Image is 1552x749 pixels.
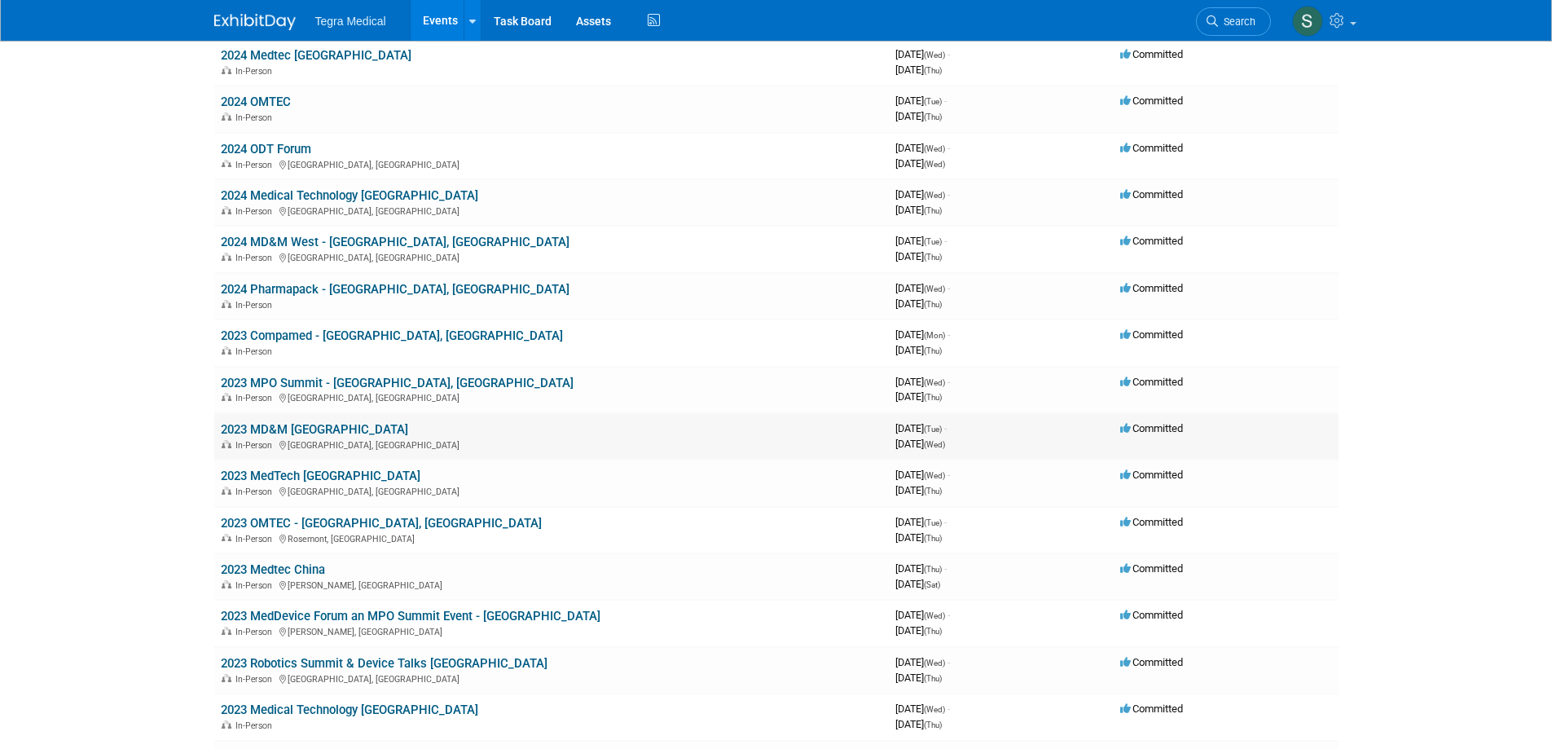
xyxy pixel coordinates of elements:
[1120,328,1183,341] span: Committed
[235,346,277,357] span: In-Person
[235,534,277,544] span: In-Person
[924,284,945,293] span: (Wed)
[924,611,945,620] span: (Wed)
[235,674,277,685] span: In-Person
[1120,562,1183,575] span: Committed
[235,160,277,170] span: In-Person
[222,534,231,542] img: In-Person Event
[895,578,940,590] span: [DATE]
[924,97,942,106] span: (Tue)
[924,705,945,714] span: (Wed)
[221,672,882,685] div: [GEOGRAPHIC_DATA], [GEOGRAPHIC_DATA]
[1292,6,1323,37] img: Steve Marshall
[947,188,950,200] span: -
[895,235,947,247] span: [DATE]
[221,469,420,483] a: 2023 MedTech [GEOGRAPHIC_DATA]
[924,471,945,480] span: (Wed)
[924,440,945,449] span: (Wed)
[222,206,231,214] img: In-Person Event
[221,235,569,249] a: 2024 MD&M West - [GEOGRAPHIC_DATA], [GEOGRAPHIC_DATA]
[944,516,947,528] span: -
[221,624,882,637] div: [PERSON_NAME], [GEOGRAPHIC_DATA]
[947,376,950,388] span: -
[947,48,950,60] span: -
[222,66,231,74] img: In-Person Event
[947,142,950,154] span: -
[235,393,277,403] span: In-Person
[214,14,296,30] img: ExhibitDay
[947,703,950,715] span: -
[895,64,942,76] span: [DATE]
[924,720,942,729] span: (Thu)
[221,609,600,623] a: 2023 MedDevice Forum an MPO Summit Event - [GEOGRAPHIC_DATA]
[222,627,231,635] img: In-Person Event
[1120,48,1183,60] span: Committed
[895,718,942,730] span: [DATE]
[1120,656,1183,668] span: Committed
[235,300,277,311] span: In-Person
[895,250,942,262] span: [DATE]
[895,376,950,388] span: [DATE]
[221,142,311,156] a: 2024 ODT Forum
[924,378,945,387] span: (Wed)
[924,160,945,169] span: (Wed)
[222,720,231,729] img: In-Person Event
[1120,282,1183,294] span: Committed
[235,112,277,123] span: In-Person
[895,344,942,356] span: [DATE]
[1120,95,1183,107] span: Committed
[924,191,945,200] span: (Wed)
[222,440,231,448] img: In-Person Event
[895,157,945,170] span: [DATE]
[924,237,942,246] span: (Tue)
[924,487,942,496] span: (Thu)
[895,703,950,715] span: [DATE]
[895,672,942,684] span: [DATE]
[895,142,950,154] span: [DATE]
[1218,15,1255,28] span: Search
[221,578,882,591] div: [PERSON_NAME], [GEOGRAPHIC_DATA]
[235,627,277,637] span: In-Person
[947,282,950,294] span: -
[221,204,882,217] div: [GEOGRAPHIC_DATA], [GEOGRAPHIC_DATA]
[222,300,231,308] img: In-Person Event
[944,235,947,247] span: -
[235,66,277,77] span: In-Person
[221,48,411,63] a: 2024 Medtec [GEOGRAPHIC_DATA]
[895,48,950,60] span: [DATE]
[315,15,386,28] span: Tegra Medical
[222,253,231,261] img: In-Person Event
[1120,188,1183,200] span: Committed
[221,157,882,170] div: [GEOGRAPHIC_DATA], [GEOGRAPHIC_DATA]
[944,422,947,434] span: -
[221,656,547,671] a: 2023 Robotics Summit & Device Talks [GEOGRAPHIC_DATA]
[947,656,950,668] span: -
[221,390,882,403] div: [GEOGRAPHIC_DATA], [GEOGRAPHIC_DATA]
[895,95,947,107] span: [DATE]
[235,206,277,217] span: In-Person
[895,390,942,403] span: [DATE]
[947,469,950,481] span: -
[895,204,942,216] span: [DATE]
[895,188,950,200] span: [DATE]
[924,346,942,355] span: (Thu)
[221,282,569,297] a: 2024 Pharmapack - [GEOGRAPHIC_DATA], [GEOGRAPHIC_DATA]
[947,328,950,341] span: -
[221,438,882,451] div: [GEOGRAPHIC_DATA], [GEOGRAPHIC_DATA]
[924,659,945,667] span: (Wed)
[222,160,231,168] img: In-Person Event
[924,253,942,262] span: (Thu)
[221,484,882,497] div: [GEOGRAPHIC_DATA], [GEOGRAPHIC_DATA]
[895,438,945,450] span: [DATE]
[924,300,942,309] span: (Thu)
[1120,516,1183,528] span: Committed
[924,425,942,434] span: (Tue)
[1120,422,1183,434] span: Committed
[895,282,950,294] span: [DATE]
[1120,469,1183,481] span: Committed
[221,376,574,390] a: 2023 MPO Summit - [GEOGRAPHIC_DATA], [GEOGRAPHIC_DATA]
[1120,235,1183,247] span: Committed
[235,440,277,451] span: In-Person
[924,51,945,59] span: (Wed)
[221,703,478,717] a: 2023 Medical Technology [GEOGRAPHIC_DATA]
